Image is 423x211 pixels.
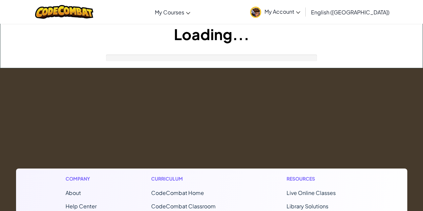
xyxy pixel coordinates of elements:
img: avatar [250,7,261,18]
a: Library Solutions [287,203,328,210]
a: My Courses [151,3,194,21]
a: CodeCombat Classroom [151,203,216,210]
span: CodeCombat Home [151,189,204,196]
span: English ([GEOGRAPHIC_DATA]) [311,9,390,16]
h1: Loading... [0,24,423,44]
span: My Account [265,8,300,15]
a: English ([GEOGRAPHIC_DATA]) [308,3,393,21]
h1: Company [66,175,97,182]
a: Live Online Classes [287,189,336,196]
img: CodeCombat logo [35,5,94,19]
a: My Account [247,1,304,22]
a: About [66,189,81,196]
a: Help Center [66,203,97,210]
span: My Courses [155,9,184,16]
h1: Resources [287,175,358,182]
h1: Curriculum [151,175,232,182]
